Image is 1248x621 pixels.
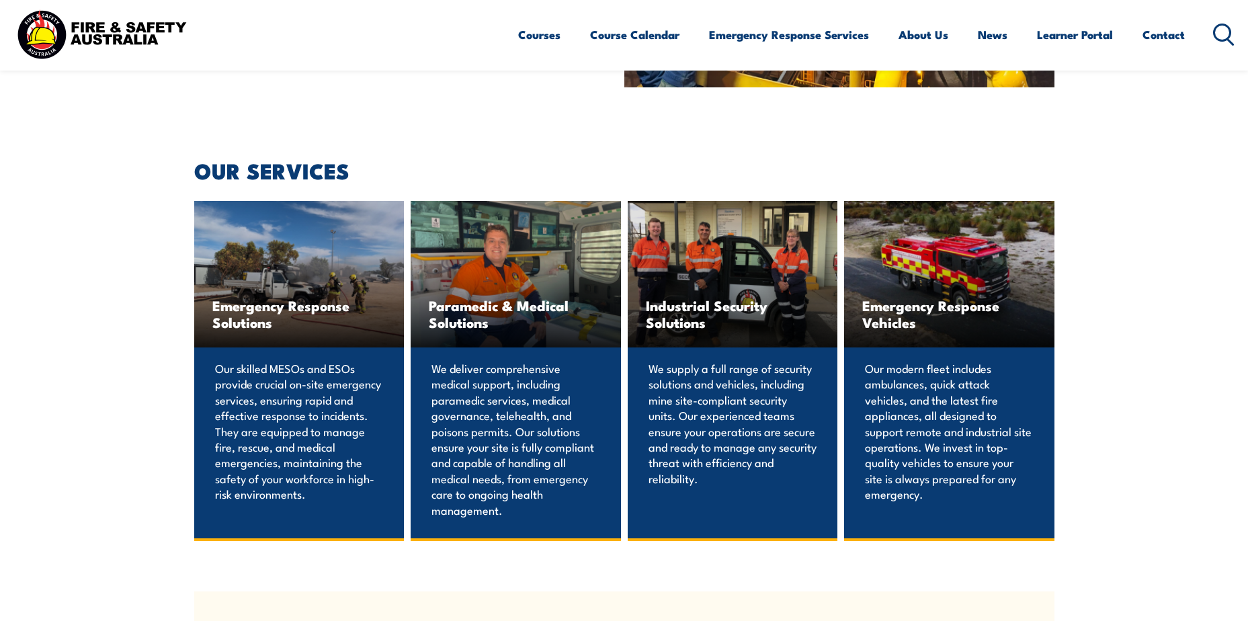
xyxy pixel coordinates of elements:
[590,17,679,52] a: Course Calendar
[646,297,820,331] span: Industrial Security Solutions
[978,17,1007,52] a: News
[215,360,384,502] p: Our skilled MESOs and ESOs provide crucial on-site emergency services, ensuring rapid and effecti...
[518,17,560,52] a: Courses
[431,360,600,517] p: We deliver comprehensive medical support, including paramedic services, medical governance, teleh...
[429,297,603,331] span: Paramedic & Medical Solutions
[1037,17,1113,52] a: Learner Portal
[194,161,1054,179] h2: OUR SERVICES
[865,360,1034,502] p: Our modern fleet includes ambulances, quick attack vehicles, and the latest fire appliances, all ...
[899,17,948,52] a: About Us
[709,17,869,52] a: Emergency Response Services
[649,360,817,486] p: We supply a full range of security solutions and vehicles, including mine site-compliant security...
[212,297,386,331] span: Emergency Response Solutions
[862,297,1036,331] span: Emergency Response Vehicles
[1142,17,1185,52] a: Contact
